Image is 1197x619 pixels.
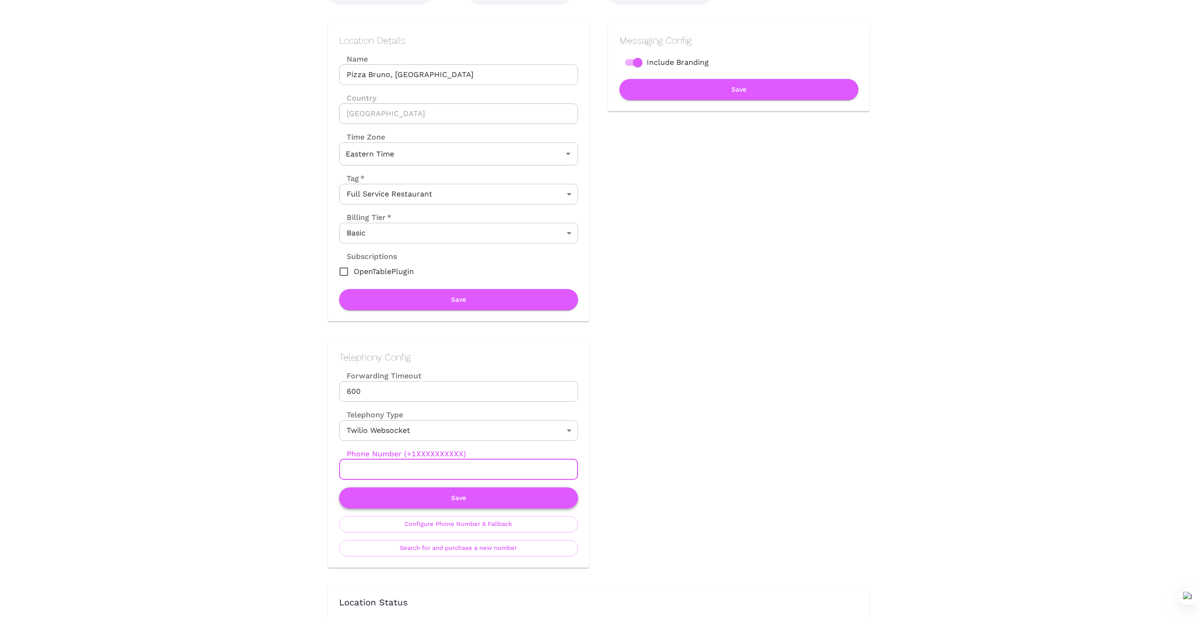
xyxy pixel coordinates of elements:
[339,448,578,459] label: Phone Number (+1XXXXXXXXXX)
[339,420,578,441] div: Twilio Websocket
[339,54,578,64] label: Name
[339,289,578,310] button: Save
[339,598,858,608] h3: Location Status
[647,57,709,68] span: Include Branding
[339,184,578,204] div: Full Service Restaurant
[339,212,391,223] label: Billing Tier
[339,132,578,142] label: Time Zone
[339,251,397,262] label: Subscriptions
[562,147,575,160] button: Open
[339,540,578,556] button: Search for and purchase a new number
[339,223,578,243] div: Basic
[339,487,578,509] button: Save
[339,173,365,184] label: Tag
[339,35,578,46] h2: Location Details
[619,79,858,100] button: Save
[339,352,578,363] h2: Telephony Config
[354,266,414,277] span: OpenTablePlugin
[619,35,858,46] h2: Messaging Config
[339,516,578,533] button: Configure Phone Number & Fallback
[339,409,403,420] label: Telephony Type
[339,93,578,103] label: Country
[339,370,578,381] label: Forwarding Timeout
